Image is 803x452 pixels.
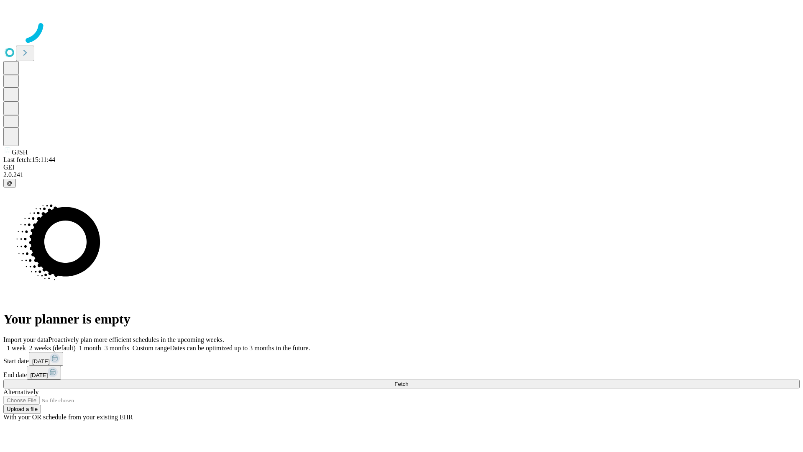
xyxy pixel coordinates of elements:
[3,336,49,343] span: Import your data
[12,149,28,156] span: GJSH
[3,179,16,187] button: @
[3,311,800,327] h1: Your planner is empty
[394,381,408,387] span: Fetch
[105,344,129,352] span: 3 months
[3,366,800,380] div: End date
[27,366,61,380] button: [DATE]
[3,352,800,366] div: Start date
[32,358,50,365] span: [DATE]
[3,164,800,171] div: GEI
[170,344,310,352] span: Dates can be optimized up to 3 months in the future.
[7,344,26,352] span: 1 week
[3,413,133,421] span: With your OR schedule from your existing EHR
[3,156,55,163] span: Last fetch: 15:11:44
[29,344,76,352] span: 2 weeks (default)
[3,405,41,413] button: Upload a file
[49,336,224,343] span: Proactively plan more efficient schedules in the upcoming weeks.
[7,180,13,186] span: @
[30,372,48,378] span: [DATE]
[29,352,63,366] button: [DATE]
[3,171,800,179] div: 2.0.241
[133,344,170,352] span: Custom range
[79,344,101,352] span: 1 month
[3,380,800,388] button: Fetch
[3,388,38,395] span: Alternatively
